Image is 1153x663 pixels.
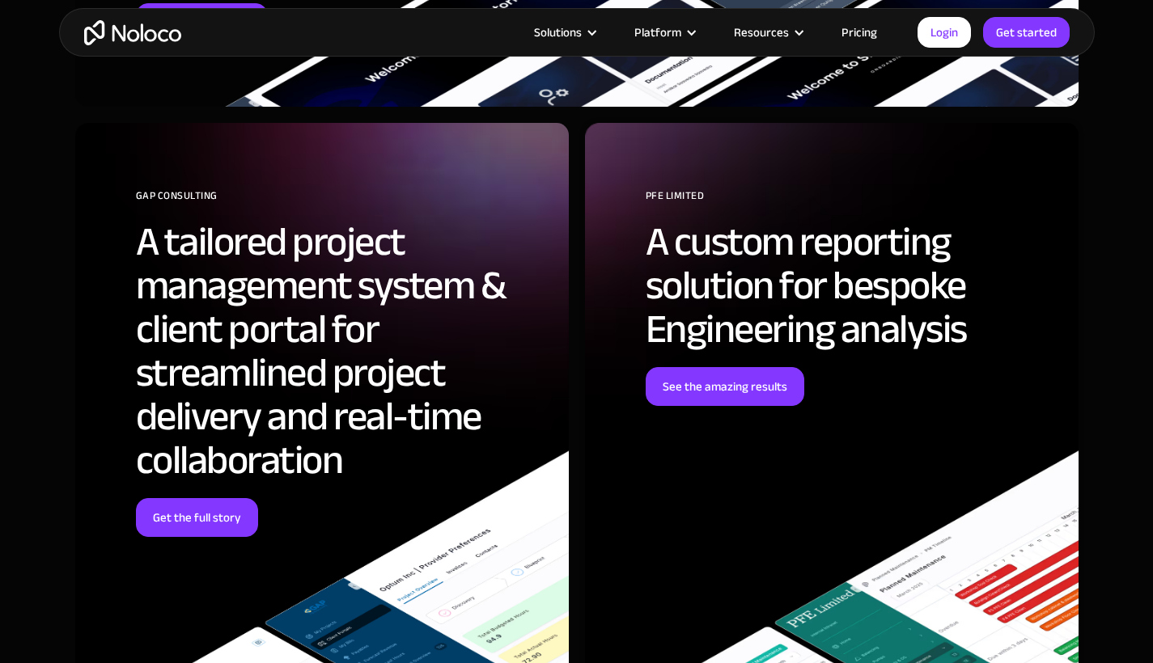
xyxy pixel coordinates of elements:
div: Resources [734,22,789,43]
a: home [84,20,181,45]
div: Solutions [534,22,582,43]
a: See the amazing results [646,367,804,406]
div: Platform [634,22,681,43]
h2: A custom reporting solution for bespoke Engineering analysis [646,220,1054,351]
a: Pricing [821,22,897,43]
div: Solutions [514,22,614,43]
div: GAP Consulting [136,184,545,220]
div: Resources [714,22,821,43]
a: Get started [983,17,1070,48]
a: Login [918,17,971,48]
div: Platform [614,22,714,43]
h2: A tailored project management system & client portal for streamlined project delivery and real-ti... [136,220,545,482]
div: PFE Limited [646,184,1054,220]
a: Get the full story [136,498,258,537]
